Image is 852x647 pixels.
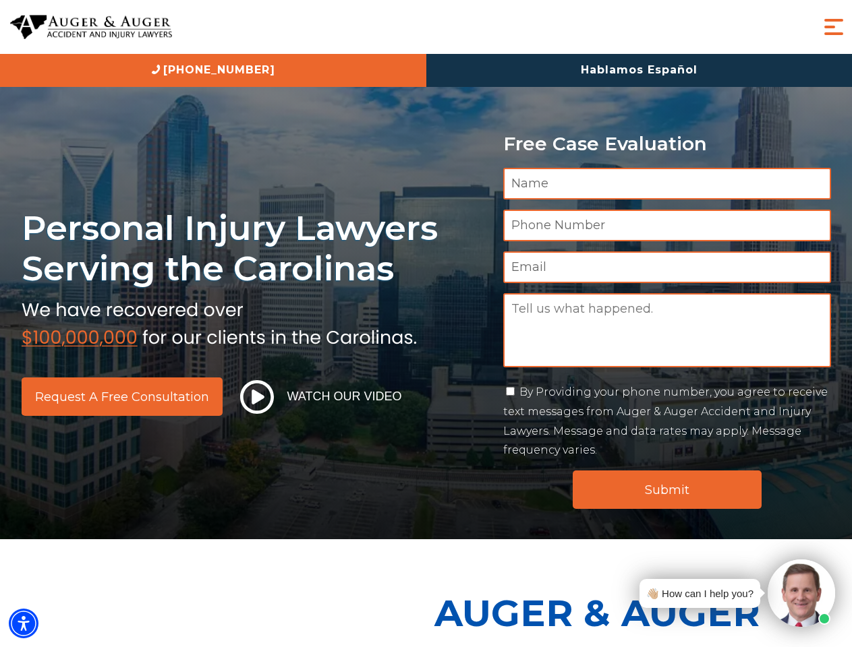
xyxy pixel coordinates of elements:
[503,251,831,283] input: Email
[573,470,762,509] input: Submit
[820,13,847,40] button: Menu
[503,386,828,456] label: By Providing your phone number, you agree to receive text messages from Auger & Auger Accident an...
[35,391,209,403] span: Request a Free Consultation
[10,15,172,40] img: Auger & Auger Accident and Injury Lawyers Logo
[22,377,223,416] a: Request a Free Consultation
[503,168,831,199] input: Name
[236,379,406,414] button: Watch Our Video
[768,559,835,627] img: Intaker widget Avatar
[503,133,831,154] p: Free Case Evaluation
[646,584,754,603] div: 👋🏼 How can I help you?
[434,580,845,646] p: Auger & Auger
[22,296,417,347] img: sub text
[22,208,487,289] h1: Personal Injury Lawyers Serving the Carolinas
[503,210,831,241] input: Phone Number
[9,609,38,638] div: Accessibility Menu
